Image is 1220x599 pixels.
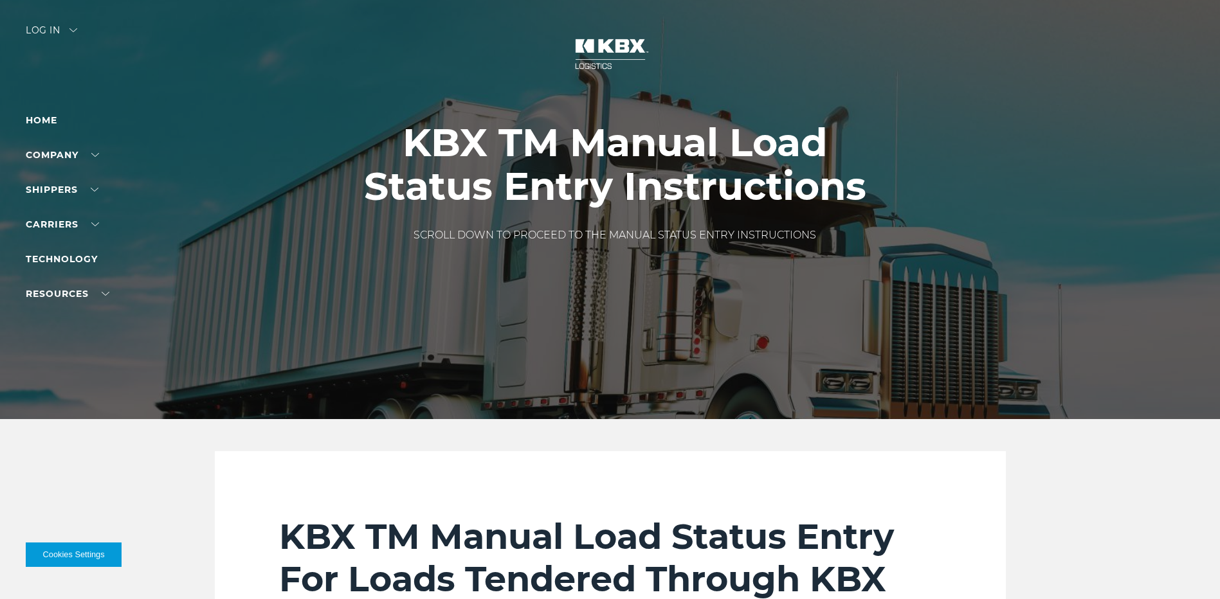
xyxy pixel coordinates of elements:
button: Cookies Settings [26,542,122,567]
div: Log in [26,26,77,44]
p: SCROLL DOWN TO PROCEED TO THE MANUAL STATUS ENTRY INSTRUCTIONS [351,228,879,243]
img: arrow [69,28,77,32]
a: Carriers [26,219,99,230]
a: RESOURCES [26,288,109,299]
h1: KBX TM Manual Load Status Entry Instructions [351,121,879,208]
a: Home [26,114,57,126]
img: kbx logo [562,26,659,82]
a: SHIPPERS [26,184,98,195]
a: Company [26,149,99,161]
a: Technology [26,253,98,265]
